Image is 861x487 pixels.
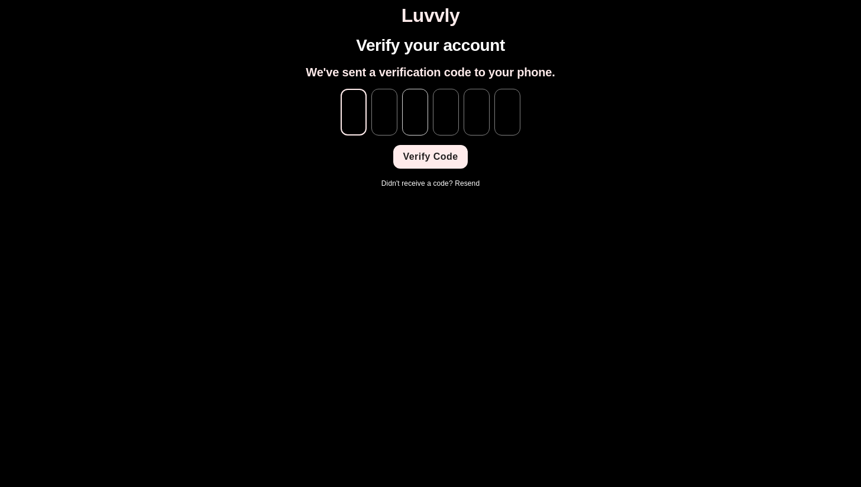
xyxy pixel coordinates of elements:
p: Didn't receive a code? [381,178,480,189]
h2: We've sent a verification code to your phone. [306,65,555,79]
h1: Verify your account [356,36,505,56]
h1: Luvvly [5,5,856,27]
a: Resend [455,179,480,188]
button: Verify Code [393,145,467,169]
